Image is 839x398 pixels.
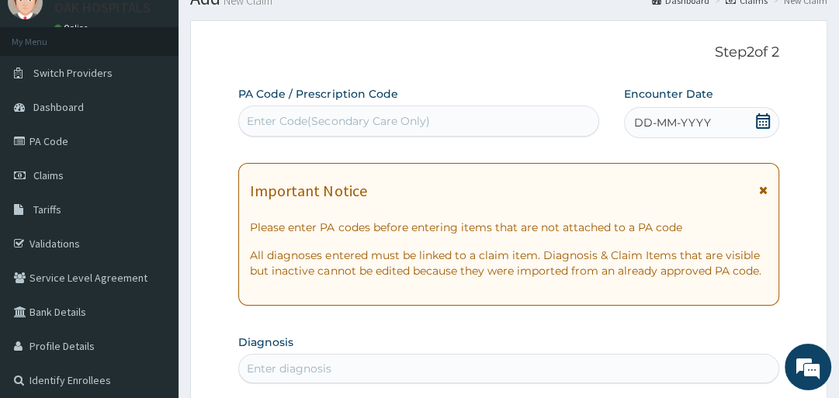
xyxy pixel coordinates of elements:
[8,247,296,302] textarea: Type your message and hit 'Enter'
[250,220,767,235] p: Please enter PA codes before entering items that are not attached to a PA code
[250,182,366,199] h1: Important Notice
[90,107,214,264] span: We're online!
[54,1,151,15] p: OAK HOSPITALS
[247,361,331,376] div: Enter diagnosis
[255,8,292,45] div: Minimize live chat window
[29,78,63,116] img: d_794563401_company_1708531726252_794563401
[238,334,293,350] label: Diagnosis
[33,202,61,216] span: Tariffs
[247,113,429,129] div: Enter Code(Secondary Care Only)
[81,87,261,107] div: Chat with us now
[634,115,711,130] span: DD-MM-YYYY
[33,168,64,182] span: Claims
[250,247,767,279] p: All diagnoses entered must be linked to a claim item. Diagnosis & Claim Items that are visible bu...
[624,86,713,102] label: Encounter Date
[238,44,778,61] p: Step 2 of 2
[33,66,113,80] span: Switch Providers
[238,86,397,102] label: PA Code / Prescription Code
[54,22,92,33] a: Online
[33,100,84,114] span: Dashboard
